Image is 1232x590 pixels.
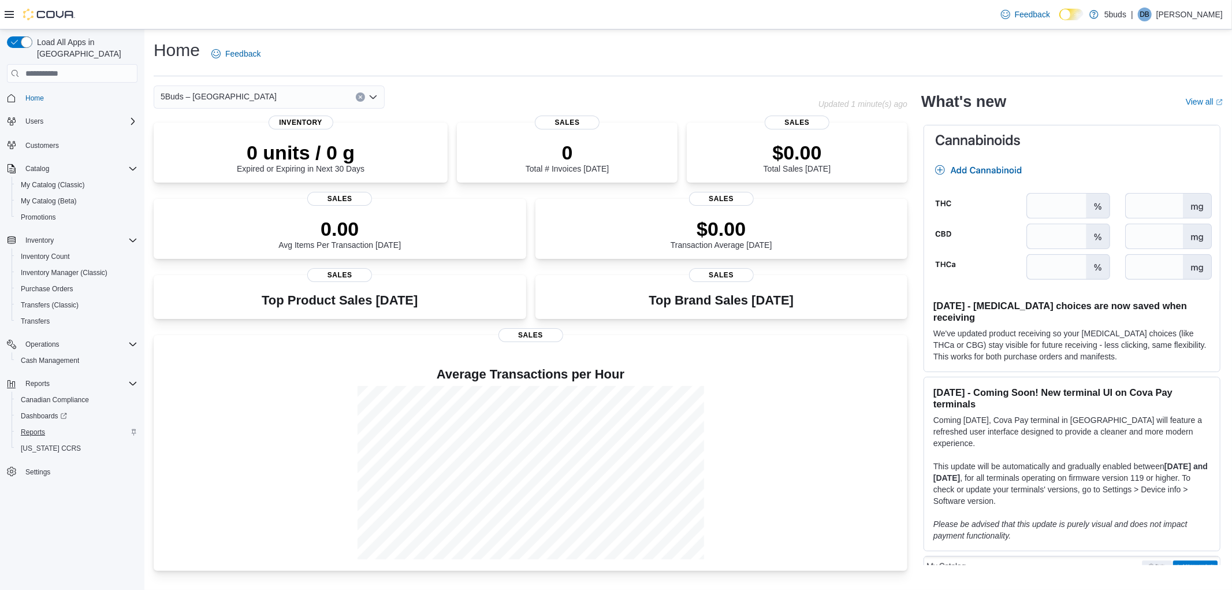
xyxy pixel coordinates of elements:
[16,298,83,312] a: Transfers (Classic)
[21,139,64,153] a: Customers
[21,114,137,128] span: Users
[12,313,142,329] button: Transfers
[2,376,142,392] button: Reports
[21,196,77,206] span: My Catalog (Beta)
[649,294,794,307] h3: Top Brand Sales [DATE]
[671,217,772,240] p: $0.00
[356,92,365,102] button: Clear input
[21,252,70,261] span: Inventory Count
[16,178,137,192] span: My Catalog (Classic)
[21,180,85,190] span: My Catalog (Classic)
[21,213,56,222] span: Promotions
[25,236,54,245] span: Inventory
[12,177,142,193] button: My Catalog (Classic)
[32,36,137,60] span: Load All Apps in [GEOGRAPHIC_DATA]
[25,340,59,349] span: Operations
[207,42,265,65] a: Feedback
[25,94,44,103] span: Home
[16,425,50,439] a: Reports
[764,141,831,164] p: $0.00
[16,266,112,280] a: Inventory Manager (Classic)
[16,425,137,439] span: Reports
[25,379,50,388] span: Reports
[21,162,54,176] button: Catalog
[237,141,364,173] div: Expired or Expiring in Next 30 Days
[671,217,772,250] div: Transaction Average [DATE]
[16,298,137,312] span: Transfers (Classic)
[12,265,142,281] button: Inventory Manager (Classic)
[16,441,85,455] a: [US_STATE] CCRS
[307,192,372,206] span: Sales
[526,141,609,173] div: Total # Invoices [DATE]
[16,354,137,368] span: Cash Management
[689,192,754,206] span: Sales
[16,210,137,224] span: Promotions
[21,444,81,453] span: [US_STATE] CCRS
[25,117,43,126] span: Users
[933,462,1208,483] strong: [DATE] and [DATE]
[21,337,64,351] button: Operations
[21,284,73,294] span: Purchase Orders
[1015,9,1050,20] span: Feedback
[278,217,401,240] p: 0.00
[21,162,137,176] span: Catalog
[933,387,1211,410] h3: [DATE] - Coming Soon! New terminal UI on Cova Pay terminals
[16,409,72,423] a: Dashboards
[1131,8,1133,21] p: |
[369,92,378,102] button: Open list of options
[21,317,50,326] span: Transfers
[7,85,137,510] nav: Complex example
[154,39,200,62] h1: Home
[16,409,137,423] span: Dashboards
[16,178,90,192] a: My Catalog (Classic)
[2,336,142,352] button: Operations
[21,91,49,105] a: Home
[764,141,831,173] div: Total Sales [DATE]
[689,268,754,282] span: Sales
[269,116,333,129] span: Inventory
[12,297,142,313] button: Transfers (Classic)
[21,138,137,152] span: Customers
[933,520,1188,540] em: Please be advised that this update is purely visual and does not impact payment functionality.
[25,164,49,173] span: Catalog
[16,210,61,224] a: Promotions
[933,328,1211,362] p: We've updated product receiving so your [MEDICAL_DATA] choices (like THCa or CBG) stay visible fo...
[2,113,142,129] button: Users
[21,233,137,247] span: Inventory
[2,161,142,177] button: Catalog
[23,9,75,20] img: Cova
[16,314,137,328] span: Transfers
[2,463,142,480] button: Settings
[12,193,142,209] button: My Catalog (Beta)
[16,314,54,328] a: Transfers
[1216,99,1223,106] svg: External link
[12,408,142,424] a: Dashboards
[933,461,1211,507] p: This update will be automatically and gradually enabled between , for all terminals operating on ...
[225,48,260,60] span: Feedback
[21,356,79,365] span: Cash Management
[12,209,142,225] button: Promotions
[21,465,55,479] a: Settings
[21,337,137,351] span: Operations
[25,141,59,150] span: Customers
[1059,20,1060,21] span: Dark Mode
[1059,9,1084,21] input: Dark Mode
[21,377,137,391] span: Reports
[818,99,907,109] p: Updated 1 minute(s) ago
[161,90,277,103] span: 5Buds – [GEOGRAPHIC_DATA]
[2,90,142,106] button: Home
[163,368,898,381] h4: Average Transactions per Hour
[16,250,137,264] span: Inventory Count
[21,428,45,437] span: Reports
[237,141,364,164] p: 0 units / 0 g
[1140,8,1150,21] span: DB
[12,352,142,369] button: Cash Management
[262,294,418,307] h3: Top Product Sales [DATE]
[535,116,600,129] span: Sales
[278,217,401,250] div: Avg Items Per Transaction [DATE]
[2,136,142,153] button: Customers
[21,395,89,405] span: Canadian Compliance
[12,440,142,457] button: [US_STATE] CCRS
[21,233,58,247] button: Inventory
[21,91,137,105] span: Home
